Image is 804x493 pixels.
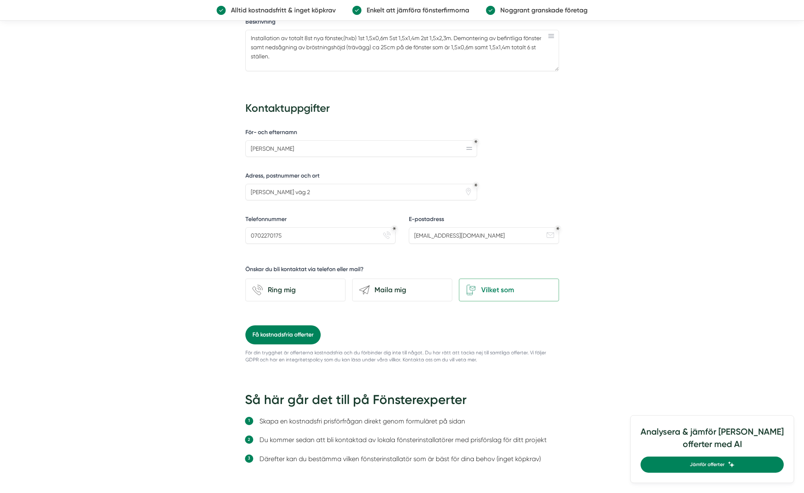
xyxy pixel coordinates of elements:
button: Få kostnadsfria offerter [245,325,321,344]
p: För din trygghet är offerterna kostnadsfria och du förbinder dig inte till något. Du har rätt att... [245,349,559,363]
li: Därefter kan du bestämma vilken fönsterinstallatör som är bäst för dina behov (inget köpkrav) [259,454,559,464]
label: E-postadress [409,215,559,226]
label: Telefonnummer [245,215,396,226]
li: Skapa en kostnadsfri prisförfrågan direkt genom formuläret på sidan [259,416,559,426]
h5: Önskar du bli kontaktat via telefon eller mail? [245,265,364,276]
p: Noggrant granskade företag [495,5,588,15]
a: Jämför offerter [641,457,784,473]
label: För- och efternamn [245,128,478,139]
div: Obligatoriskt [393,227,396,230]
p: Alltid kostnadsfritt & inget köpkrav [226,5,336,15]
label: Beskrivning [245,18,559,28]
div: Obligatoriskt [556,227,559,230]
div: Obligatoriskt [474,140,478,143]
h3: Kontaktuppgifter [245,98,559,121]
h2: Så här går det till på Fönsterexperter [245,391,559,414]
div: Obligatoriskt [474,183,478,187]
label: Adress, postnummer och ort [245,172,478,182]
h4: Analysera & jämför [PERSON_NAME] offerter med AI [641,426,784,457]
p: Enkelt att jämföra fönsterfirmorna [362,5,469,15]
li: Du kommer sedan att bli kontaktad av lokala fönsterinstallatörer med prisförslag för ditt projekt [259,435,559,445]
span: Jämför offerter [690,461,725,469]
